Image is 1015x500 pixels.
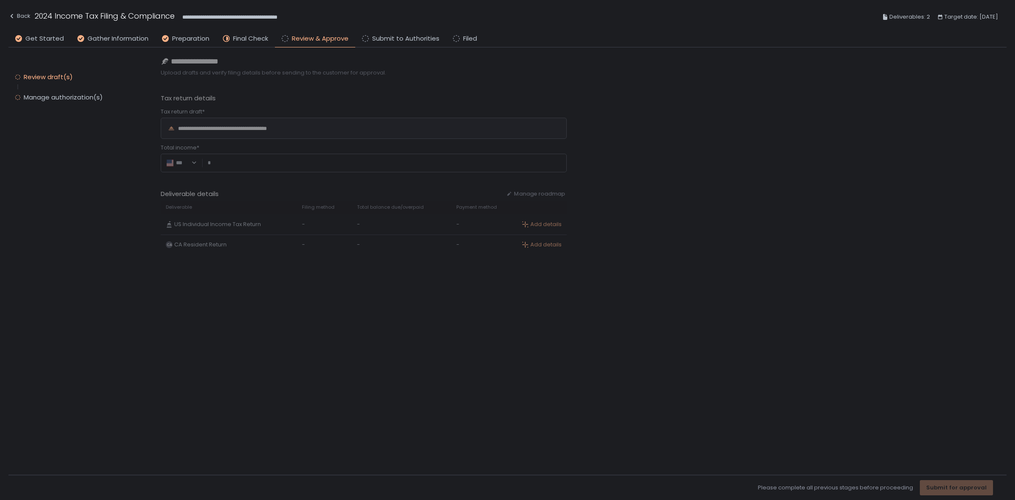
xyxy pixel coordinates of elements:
[372,34,439,44] span: Submit to Authorities
[463,34,477,44] span: Filed
[233,34,268,44] span: Final Check
[8,11,30,21] div: Back
[25,34,64,44] span: Get Started
[24,93,103,102] div: Manage authorization(s)
[172,34,209,44] span: Preparation
[758,484,913,492] span: Please complete all previous stages before proceeding
[944,12,998,22] span: Target date: [DATE]
[35,10,175,22] h1: 2024 Income Tax Filing & Compliance
[292,34,348,44] span: Review & Approve
[24,73,73,81] div: Review draft(s)
[88,34,148,44] span: Gather Information
[889,12,930,22] span: Deliverables: 2
[8,10,30,24] button: Back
